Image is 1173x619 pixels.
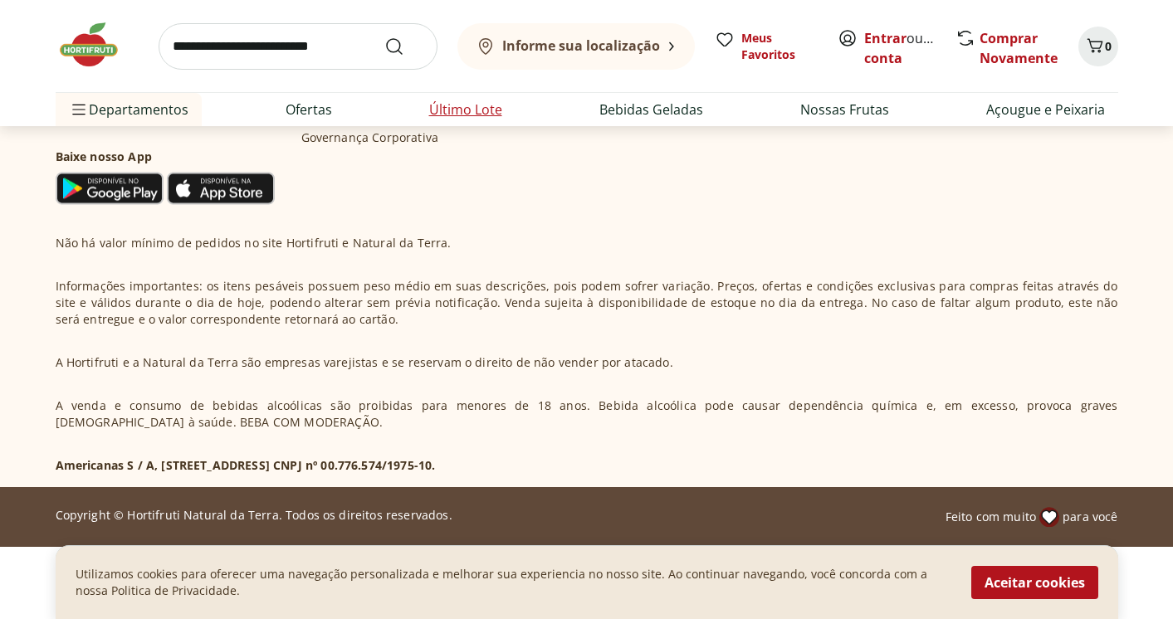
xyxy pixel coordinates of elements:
[76,566,951,599] p: Utilizamos cookies para oferecer uma navegação personalizada e melhorar sua experiencia no nosso ...
[599,100,703,119] a: Bebidas Geladas
[56,278,1118,328] p: Informações importantes: os itens pesáveis possuem peso médio em suas descrições, pois podem sofr...
[971,566,1098,599] button: Aceitar cookies
[167,172,275,205] img: App Store Icon
[56,149,275,165] h3: Baixe nosso App
[56,354,673,371] p: A Hortifruti e a Natural da Terra são empresas varejistas e se reservam o direito de não vender p...
[800,100,889,119] a: Nossas Frutas
[56,235,452,251] p: Não há valor mínimo de pedidos no site Hortifruti e Natural da Terra.
[1078,27,1118,66] button: Carrinho
[980,29,1058,67] a: Comprar Novamente
[56,507,452,524] p: Copyright © Hortifruti Natural da Terra. Todos os direitos reservados.
[1063,509,1117,525] span: para você
[741,30,818,63] span: Meus Favoritos
[715,30,818,63] a: Meus Favoritos
[384,37,424,56] button: Submit Search
[301,129,439,146] a: Governança Corporativa
[56,172,164,205] img: Google Play Icon
[69,90,89,129] button: Menu
[502,37,660,55] b: Informe sua localização
[56,457,436,474] p: Americanas S / A, [STREET_ADDRESS] CNPJ nº 00.776.574/1975-10.
[159,23,437,70] input: search
[56,20,139,70] img: Hortifruti
[864,28,938,68] span: ou
[864,29,907,47] a: Entrar
[69,90,188,129] span: Departamentos
[56,397,1118,431] p: A venda e consumo de bebidas alcoólicas são proibidas para menores de 18 anos. Bebida alcoólica p...
[1105,38,1112,54] span: 0
[986,100,1105,119] a: Açougue e Peixaria
[946,509,1036,525] span: Feito com muito
[864,29,956,67] a: Criar conta
[429,100,502,119] a: Último Lote
[286,100,332,119] a: Ofertas
[457,23,695,70] button: Informe sua localização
